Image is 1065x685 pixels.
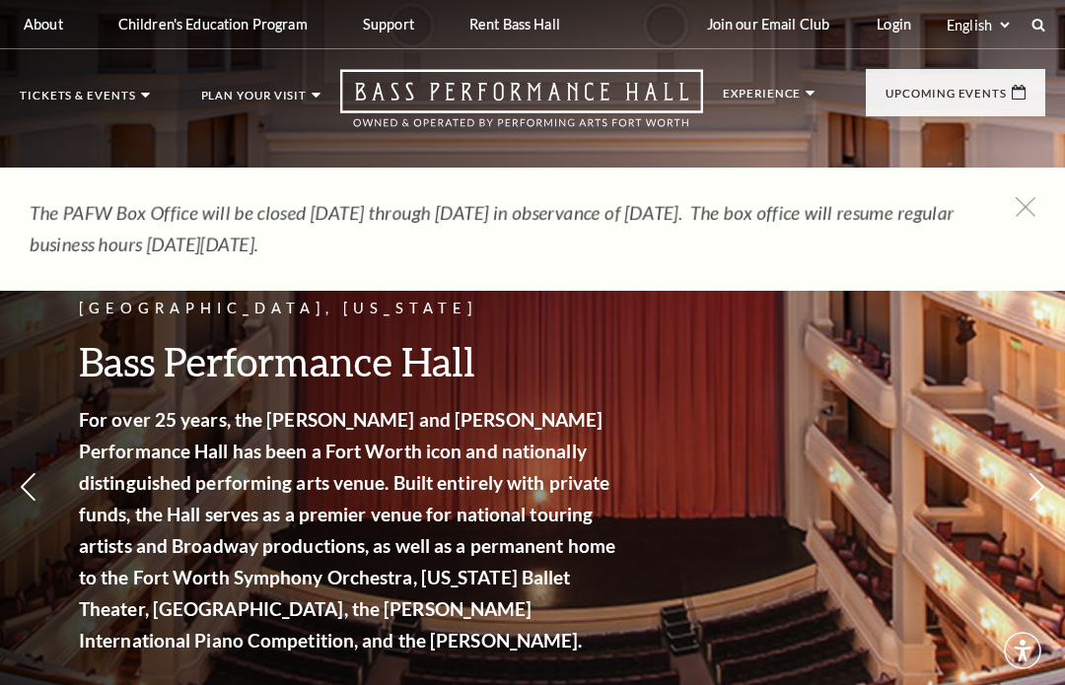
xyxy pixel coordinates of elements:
p: [GEOGRAPHIC_DATA], [US_STATE] [79,297,621,321]
select: Select: [943,16,1013,34]
h3: Bass Performance Hall [79,336,621,386]
em: The PAFW Box Office will be closed [DATE] through [DATE] in observance of [DATE]. The box office ... [30,201,955,255]
p: Rent Bass Hall [469,16,560,33]
p: Experience [723,88,801,109]
p: About [24,16,63,33]
p: Support [363,16,414,33]
p: Tickets & Events [20,90,136,111]
p: Plan Your Visit [201,90,308,111]
p: Children's Education Program [118,16,308,33]
strong: For over 25 years, the [PERSON_NAME] and [PERSON_NAME] Performance Hall has been a Fort Worth ico... [79,408,615,651]
p: Upcoming Events [886,88,1007,109]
